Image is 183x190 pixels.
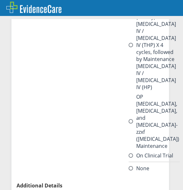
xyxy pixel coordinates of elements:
[6,2,61,13] img: EvidenceCare
[129,165,149,172] label: None
[17,182,164,189] label: Additional Details
[129,93,179,149] label: OP [MEDICAL_DATA], [MEDICAL_DATA], and [MEDICAL_DATA]-zzxf ([MEDICAL_DATA]) Maintenance
[129,152,173,159] label: On Clinical Trial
